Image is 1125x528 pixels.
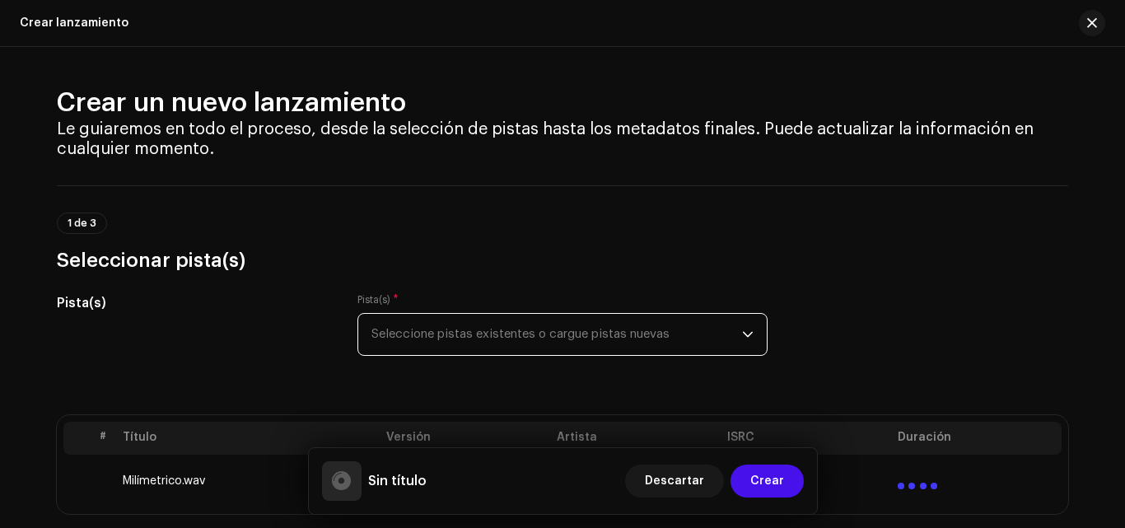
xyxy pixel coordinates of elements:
[116,422,380,455] th: Título
[645,465,704,498] span: Descartar
[891,422,1062,455] th: Duración
[550,422,721,455] th: Artista
[625,465,724,498] button: Descartar
[380,422,550,455] th: Versión
[57,247,1068,273] h3: Seleccionar pista(s)
[57,293,331,313] h5: Pista(s)
[742,314,754,355] div: dropdown trigger
[357,293,399,306] label: Pista(s)
[750,465,784,498] span: Crear
[721,422,891,455] th: ISRC
[731,465,804,498] button: Crear
[371,314,742,355] span: Seleccione pistas existentes o cargue pistas nuevas
[57,119,1068,159] h4: Le guiaremos en todo el proceso, desde la selección de pistas hasta los metadatos finales. Puede ...
[57,86,1068,119] h2: Crear un nuevo lanzamiento
[116,455,380,507] td: Milímetrico.wav
[368,471,427,491] h5: Sin título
